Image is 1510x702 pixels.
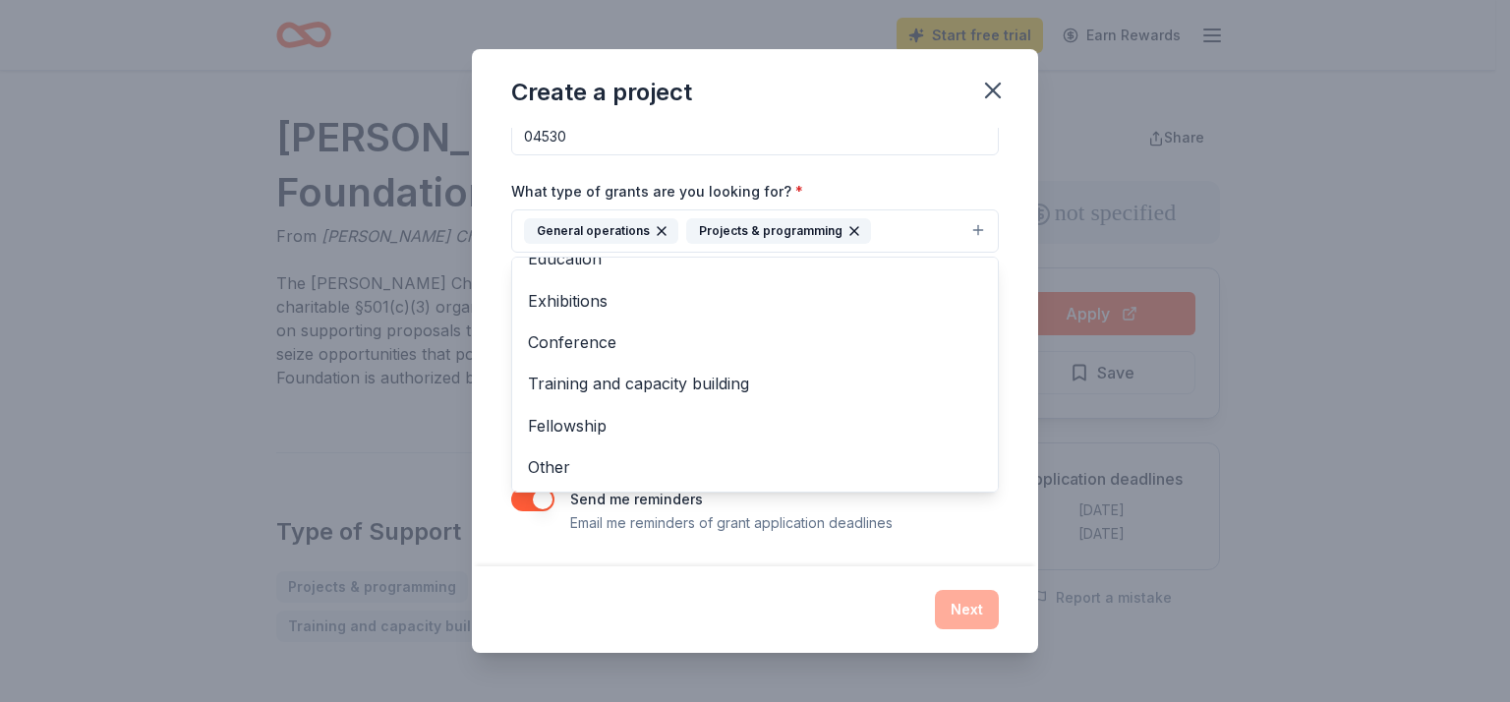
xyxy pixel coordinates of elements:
span: Other [528,454,982,480]
div: General operations [524,218,678,244]
span: Conference [528,329,982,355]
button: General operationsProjects & programming [511,209,999,253]
div: Projects & programming [686,218,871,244]
span: Training and capacity building [528,371,982,396]
span: Exhibitions [528,288,982,314]
span: Fellowship [528,413,982,439]
span: Education [528,246,982,271]
div: General operationsProjects & programming [511,257,999,493]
